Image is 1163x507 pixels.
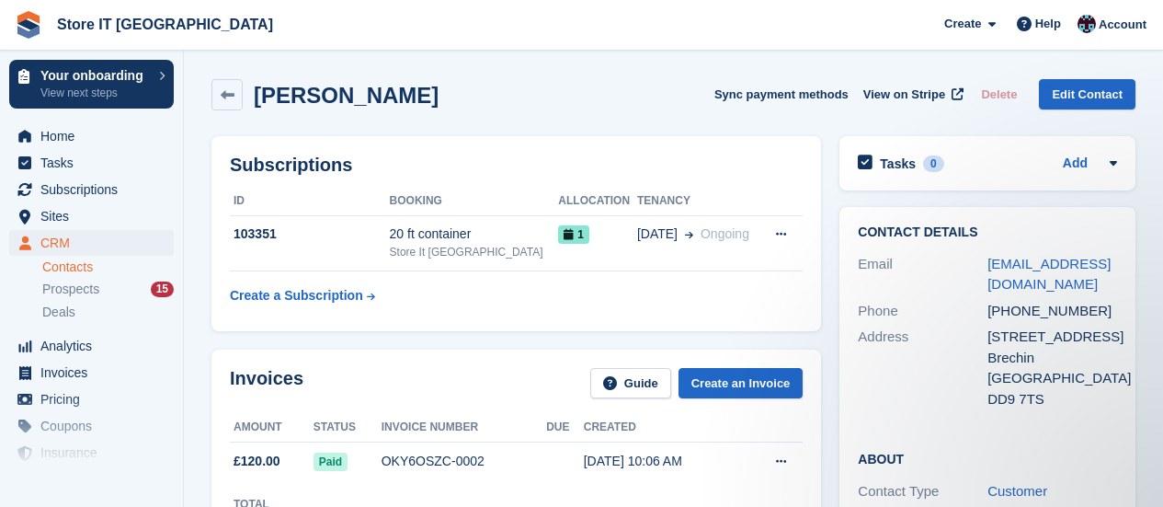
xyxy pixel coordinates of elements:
a: menu [9,150,174,176]
div: [DATE] 10:06 AM [584,452,742,471]
div: [GEOGRAPHIC_DATA] [987,368,1117,389]
span: Deals [42,304,75,321]
span: Sites [40,203,151,229]
a: menu [9,203,174,229]
div: [STREET_ADDRESS] [987,327,1117,348]
span: Home [40,123,151,149]
a: menu [9,177,174,202]
span: Pricing [40,386,151,412]
a: [EMAIL_ADDRESS][DOMAIN_NAME] [987,256,1111,293]
a: menu [9,386,174,412]
th: Allocation [558,187,637,216]
p: View next steps [40,85,150,101]
div: 0 [923,156,944,172]
th: Amount [230,413,314,443]
div: Phone [858,301,987,322]
span: Invoices [40,360,151,386]
a: menu [9,413,174,439]
a: Edit Contact [1039,79,1135,109]
span: Account [1099,16,1146,34]
th: ID [230,187,390,216]
p: Your onboarding [40,69,150,82]
h2: Subscriptions [230,155,803,176]
a: Your onboarding View next steps [9,60,174,109]
h2: [PERSON_NAME] [254,83,439,108]
th: Status [314,413,382,443]
div: 103351 [230,225,390,244]
span: Ongoing [701,226,749,241]
div: Brechin [987,348,1117,369]
span: Create [944,15,981,33]
div: OKY6OSZC-0002 [382,452,546,471]
span: Help [1035,15,1061,33]
th: Booking [390,187,559,216]
a: Deals [42,303,174,322]
a: Contacts [42,259,174,276]
h2: Tasks [880,156,916,172]
a: Guide [590,368,671,398]
th: Due [546,413,584,443]
span: Subscriptions [40,177,151,202]
span: Paid [314,453,348,471]
div: 15 [151,282,174,297]
span: Tasks [40,150,151,176]
span: CRM [40,230,151,256]
a: Customer [987,483,1047,499]
a: Add [1063,154,1088,175]
span: £120.00 [234,452,280,471]
a: Create an Invoice [678,368,804,398]
img: stora-icon-8386f47178a22dfd0bd8f6a31ec36ba5ce8667c1dd55bd0f319d3a0aa187defe.svg [15,11,42,39]
th: Invoice number [382,413,546,443]
a: View on Stripe [856,79,967,109]
a: Store IT [GEOGRAPHIC_DATA] [50,9,280,40]
div: DD9 7TS [987,389,1117,410]
a: menu [9,333,174,359]
span: [DATE] [637,225,678,244]
span: Analytics [40,333,151,359]
a: menu [9,440,174,466]
a: Prospects 15 [42,280,174,299]
span: Prospects [42,281,99,298]
span: Coupons [40,413,151,439]
h2: About [858,449,1117,467]
a: Create a Subscription [230,279,375,313]
a: menu [9,230,174,256]
div: Contact Type [858,481,987,502]
div: 20 ft container [390,225,559,244]
h2: Invoices [230,368,303,398]
button: Sync payment methods [714,79,849,109]
img: James Campbell Adamson [1077,15,1096,33]
button: Delete [974,79,1024,109]
div: Address [858,327,987,409]
a: menu [9,123,174,149]
th: Created [584,413,742,443]
span: 1 [558,225,589,244]
div: [PHONE_NUMBER] [987,301,1117,322]
div: Store It [GEOGRAPHIC_DATA] [390,244,559,260]
span: Insurance [40,440,151,466]
th: Tenancy [637,187,760,216]
h2: Contact Details [858,225,1117,240]
div: Email [858,254,987,295]
a: menu [9,360,174,386]
span: View on Stripe [863,86,945,104]
div: Create a Subscription [230,286,363,305]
